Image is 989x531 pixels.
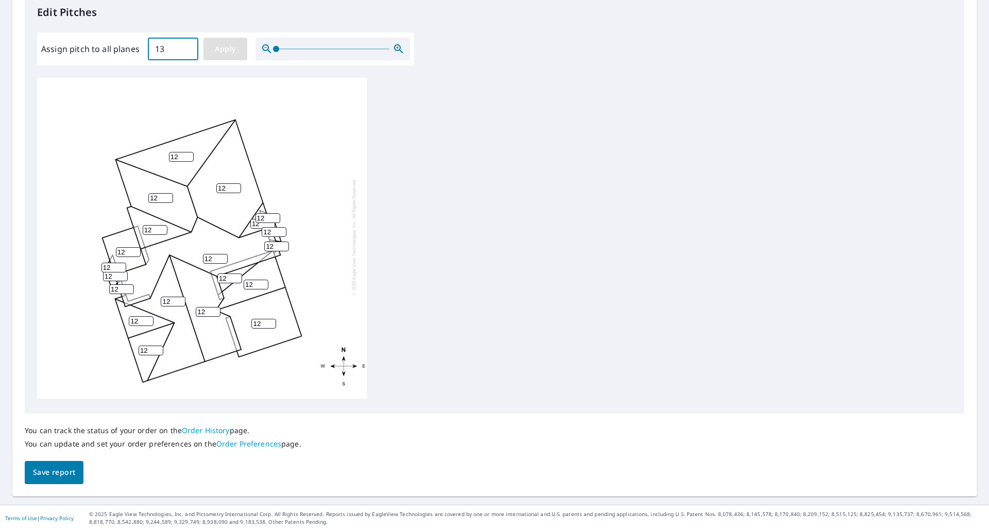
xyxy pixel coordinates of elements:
a: Terms of Use [5,515,37,522]
p: You can track the status of your order on the page. [25,426,301,435]
button: Save report [25,461,83,484]
p: You can update and set your order preferences on the page. [25,439,301,449]
p: | [5,515,74,521]
input: 00.0 [148,35,198,63]
span: Save report [33,466,75,479]
a: Privacy Policy [40,515,74,522]
a: Order History [182,425,230,435]
a: Order Preferences [216,439,281,449]
button: Apply [203,38,247,60]
span: Apply [212,43,239,56]
p: Edit Pitches [37,5,952,20]
label: Assign pitch to all planes [41,43,140,55]
p: © 2025 Eagle View Technologies, Inc. and Pictometry International Corp. All Rights Reserved. Repo... [89,510,984,526]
